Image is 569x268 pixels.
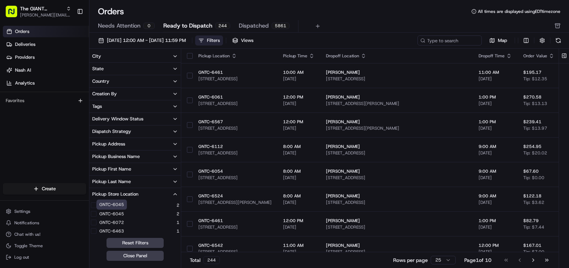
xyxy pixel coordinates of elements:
button: Create [3,183,86,195]
p: Welcome 👋 [7,29,130,40]
label: GNTC-6072 [99,220,124,225]
span: [STREET_ADDRESS] [198,249,272,255]
div: Pickup Business Name [92,153,140,160]
button: Settings [3,206,86,216]
div: Pickup First Name [92,166,131,172]
div: 📗 [7,105,13,110]
span: Knowledge Base [14,104,55,111]
span: $195.17 [523,70,541,75]
span: Tip: $7.00 [523,249,544,255]
span: [STREET_ADDRESS][PERSON_NAME] [326,101,467,106]
div: Pickup Location [198,53,272,59]
span: 11:00 AM [479,70,512,75]
span: [PERSON_NAME] [326,193,467,199]
span: [PERSON_NAME] [326,144,467,149]
button: [DATE] 12:00 AM - [DATE] 11:59 PM [95,35,189,46]
div: 5861 [272,23,290,29]
label: GNTC-6045 [99,211,124,217]
button: Dispatch Strategy [89,125,181,138]
div: Tags [92,103,102,110]
span: Analytics [15,80,35,86]
span: [DATE] [479,101,512,106]
button: Pickup First Name [89,163,181,175]
span: [STREET_ADDRESS] [326,224,467,230]
div: Pickup Address [92,141,125,147]
span: $67.60 [523,168,539,174]
span: [STREET_ADDRESS][PERSON_NAME] [326,125,467,131]
span: Deliveries [15,41,35,48]
div: 💻 [60,105,66,110]
span: 8:00 AM [283,144,315,149]
button: Start new chat [122,71,130,79]
span: Providers [15,54,35,61]
button: The GIANT Company[PERSON_NAME][EMAIL_ADDRESS][PERSON_NAME][DOMAIN_NAME] [3,3,74,20]
a: Deliveries [3,39,89,50]
span: $270.58 [523,94,541,100]
div: Total [190,256,220,264]
div: Order Value [523,53,554,59]
span: [STREET_ADDRESS] [198,76,272,82]
div: We're available if you need us! [24,76,90,81]
span: [DATE] [479,224,512,230]
div: Creation By [92,91,117,97]
span: Map [498,37,507,44]
h1: Orders [98,6,124,17]
span: Tip: $7.44 [523,224,544,230]
span: 9:00 AM [479,144,512,149]
span: 9:00 AM [479,193,512,199]
button: [PERSON_NAME][EMAIL_ADDRESS][PERSON_NAME][DOMAIN_NAME] [20,12,71,18]
button: Log out [3,252,86,262]
span: [STREET_ADDRESS] [198,101,272,106]
span: [STREET_ADDRESS] [326,150,467,156]
a: Powered byPylon [50,121,86,127]
button: Pickup Store Location [89,188,181,200]
div: State [92,66,104,72]
button: Toggle Theme [3,241,86,251]
span: Tip: $20.02 [523,150,547,156]
img: Nash [7,7,21,21]
span: GNTC-6054 [198,168,272,174]
div: Delivery Window Status [92,116,143,122]
span: Tip: $0.00 [523,175,544,181]
span: API Documentation [68,104,115,111]
span: [DATE] [479,175,512,181]
span: 10:00 AM [283,70,315,75]
span: [STREET_ADDRESS] [198,125,272,131]
button: Pickup Last Name [89,176,181,188]
span: [DATE] [283,175,315,181]
button: Chat with us! [3,229,86,239]
span: [DATE] [283,76,315,82]
a: 📗Knowledge Base [4,101,58,114]
div: 244 [215,23,230,29]
span: 11:00 AM [283,243,315,248]
span: [DATE] [283,249,315,255]
span: [DATE] [479,200,512,205]
button: State [89,63,181,75]
span: [DATE] [283,200,315,205]
span: Views [241,37,253,44]
button: Filters [195,35,223,46]
span: GNTC-6061 [198,94,272,100]
span: Nash AI [15,67,31,73]
span: Settings [14,209,30,214]
span: [PERSON_NAME] [326,94,467,100]
span: [DATE] [479,76,512,82]
span: [DATE] [283,150,315,156]
span: [DATE] [283,224,315,230]
span: 2 [177,211,179,217]
span: Notifications [14,220,39,226]
span: [STREET_ADDRESS] [198,150,272,156]
span: 1 [177,220,179,225]
span: Dispatched [239,21,269,30]
button: Map [485,36,512,45]
span: [DATE] [479,150,512,156]
span: $82.79 [523,218,539,224]
img: 1736555255976-a54dd68f-1ca7-489b-9aae-adbdc363a1c4 [7,68,20,81]
span: Tip: $12.35 [523,76,547,82]
button: Pickup Address [89,138,181,150]
span: Chat with us! [14,231,40,237]
span: [DATE] [283,125,315,131]
button: Delivery Window Status [89,113,181,125]
button: Reset Filters [107,238,164,248]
